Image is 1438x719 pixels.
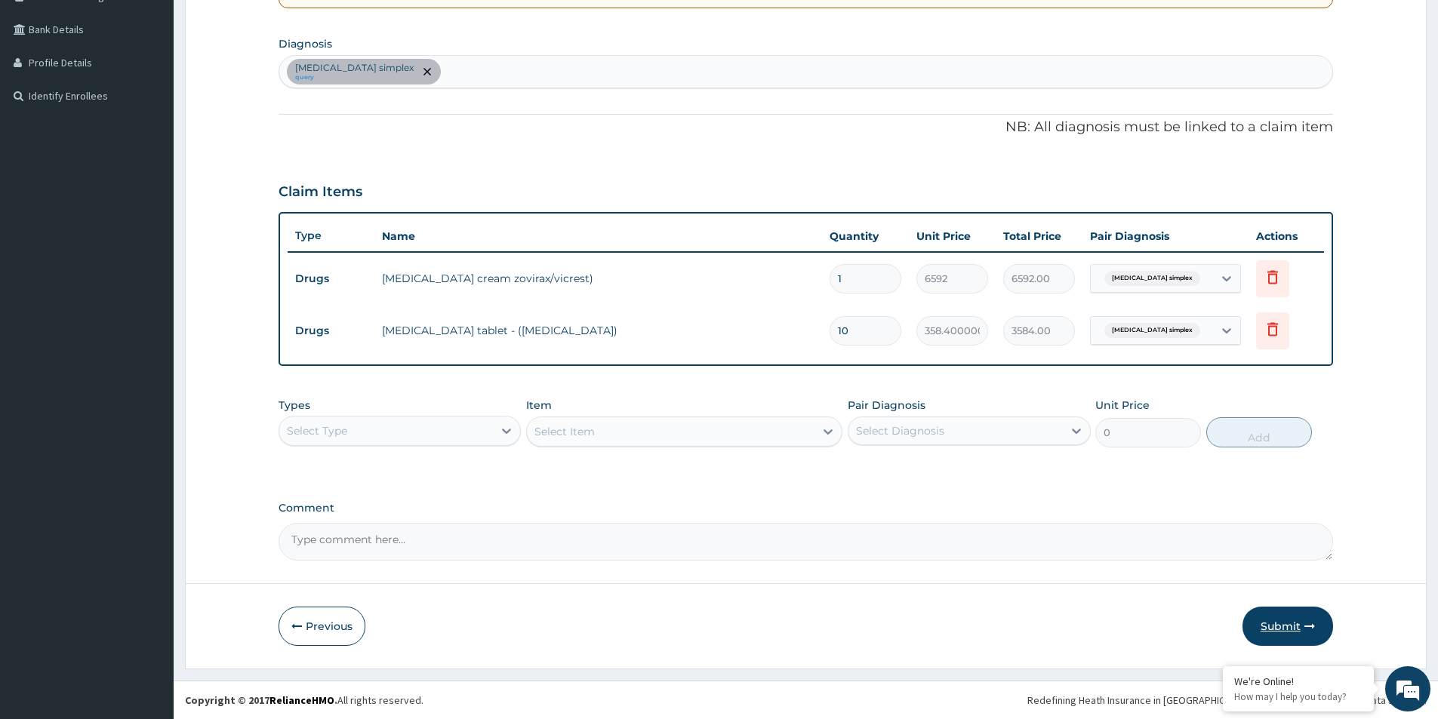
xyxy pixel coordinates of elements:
th: Unit Price [909,221,996,251]
div: Redefining Heath Insurance in [GEOGRAPHIC_DATA] using Telemedicine and Data Science! [1027,693,1427,708]
p: How may I help you today? [1234,690,1363,703]
span: remove selection option [420,65,434,78]
button: Submit [1242,607,1333,646]
td: [MEDICAL_DATA] cream zovirax/vicrest) [374,263,822,293]
h3: Claim Items [279,184,362,201]
img: d_794563401_company_1708531726252_794563401 [28,75,61,113]
small: query [295,74,414,81]
td: Drugs [288,317,374,345]
footer: All rights reserved. [174,681,1438,719]
p: [MEDICAL_DATA] simplex [295,62,414,74]
textarea: Type your message and hit 'Enter' [8,412,288,465]
div: Chat with us now [79,84,254,104]
label: Diagnosis [279,36,332,51]
th: Type [288,222,374,250]
span: We're online! [88,190,208,343]
div: Select Diagnosis [856,423,944,438]
label: Types [279,399,310,412]
div: Select Type [287,423,347,438]
label: Unit Price [1095,398,1150,413]
p: NB: All diagnosis must be linked to a claim item [279,118,1333,137]
div: We're Online! [1234,674,1363,688]
th: Name [374,221,822,251]
th: Pair Diagnosis [1082,221,1249,251]
th: Total Price [996,221,1082,251]
span: [MEDICAL_DATA] simplex [1104,271,1200,286]
td: [MEDICAL_DATA] tablet - ([MEDICAL_DATA]) [374,315,822,346]
th: Actions [1249,221,1324,251]
label: Pair Diagnosis [848,398,925,413]
span: [MEDICAL_DATA] simplex [1104,323,1200,338]
a: RelianceHMO [269,693,334,707]
td: Drugs [288,265,374,293]
label: Item [526,398,552,413]
th: Quantity [822,221,909,251]
strong: Copyright © 2017 . [185,693,337,707]
button: Add [1206,417,1312,447]
div: Minimize live chat window [248,8,284,44]
label: Comment [279,502,1333,515]
button: Previous [279,607,365,646]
